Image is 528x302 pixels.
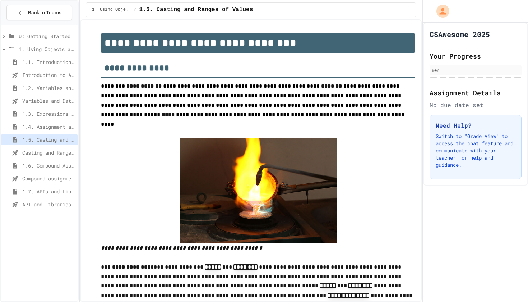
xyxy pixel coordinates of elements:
div: My Account [429,3,451,19]
span: 1. Using Objects and Methods [19,45,75,53]
span: 1.5. Casting and Ranges of Values [22,136,75,143]
span: 1.7. APIs and Libraries [22,188,75,195]
div: Ben [432,67,519,73]
span: API and Libraries - Topic 1.7 [22,201,75,208]
span: Variables and Data Types - Quiz [22,97,75,105]
span: Introduction to Algorithms, Programming, and Compilers [22,71,75,79]
span: / [134,7,136,13]
span: Casting and Ranges of variables - Quiz [22,149,75,156]
h2: Assignment Details [430,88,522,98]
iframe: chat widget [498,273,521,295]
span: 1.1. Introduction to Algorithms, Programming, and Compilers [22,58,75,66]
span: 1.6. Compound Assignment Operators [22,162,75,169]
span: 1.4. Assignment and Input [22,123,75,131]
h3: Need Help? [436,121,515,130]
span: Compound assignment operators - Quiz [22,175,75,182]
span: 0: Getting Started [19,32,75,40]
span: 1.5. Casting and Ranges of Values [139,5,253,14]
iframe: chat widget [468,242,521,273]
div: No due date set [430,101,522,109]
span: 1.2. Variables and Data Types [22,84,75,92]
p: Switch to "Grade View" to access the chat feature and communicate with your teacher for help and ... [436,133,515,169]
span: Back to Teams [28,9,61,17]
span: 1. Using Objects and Methods [92,7,131,13]
h1: CSAwesome 2025 [430,29,490,39]
button: Back to Teams [6,5,72,20]
h2: Your Progress [430,51,522,61]
span: 1.3. Expressions and Output [New] [22,110,75,118]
